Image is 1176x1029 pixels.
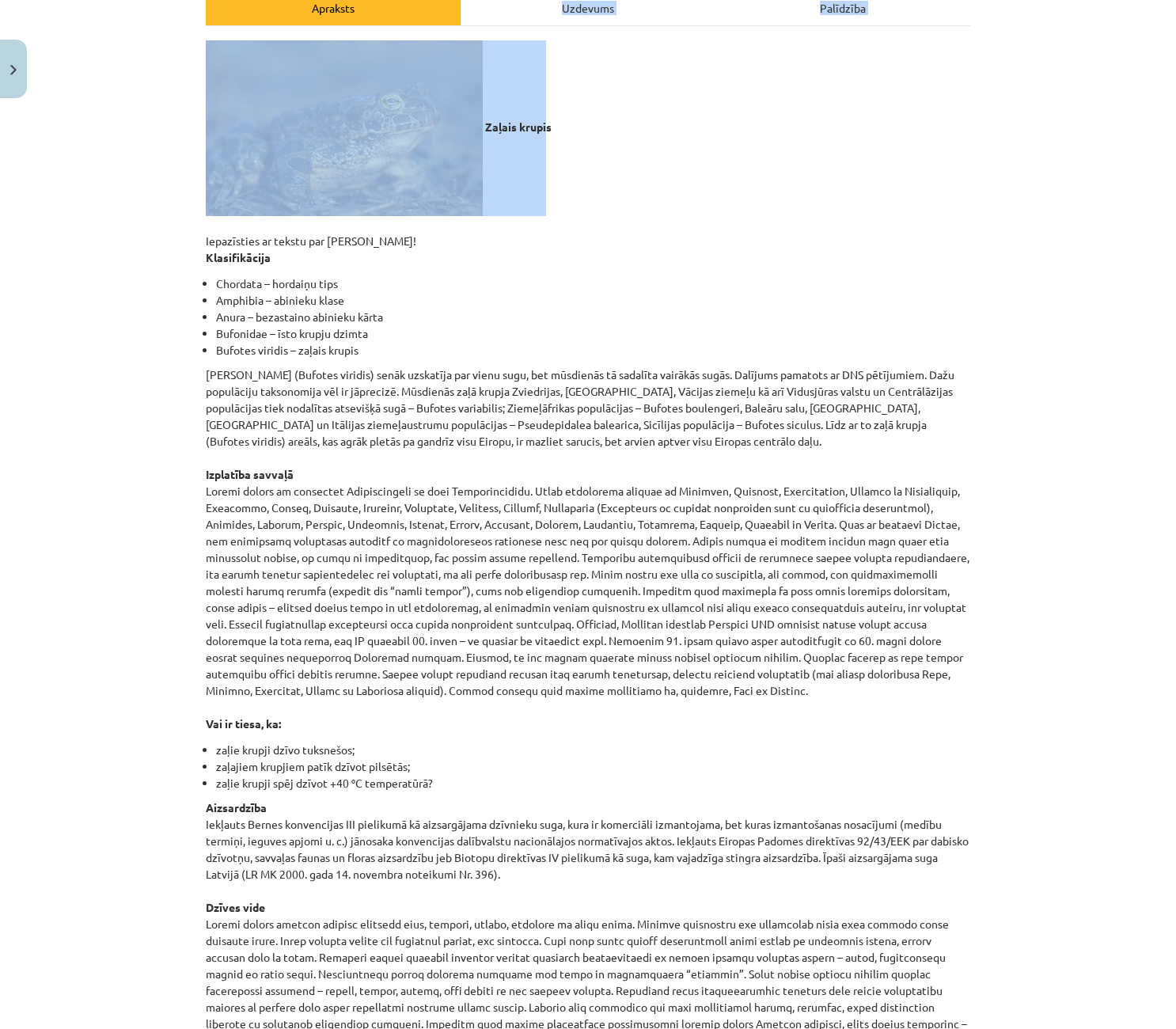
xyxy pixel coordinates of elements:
strong: Aizsardzība [206,800,267,814]
strong: Klasifikācija [206,250,271,264]
li: zaļie krupji dzīvo tuksnešos; [216,742,970,758]
strong: Dzīves vide [206,900,265,914]
strong: Vai ir tiesa, ka: [206,716,281,731]
li: Bufonidae – īsto krupju dzimta [216,325,970,342]
strong: Izplatība savvaļā [206,467,294,481]
li: Anura – bezastaino abinieku kārta [216,309,970,325]
li: zaļajiem krupjiem patīk dzīvot pilsētās; [216,758,970,775]
li: Bufotes viridis – zaļais krupis [216,342,970,359]
li: Chordata – hordaiņu tips [216,275,970,292]
p: Iepazīsties ar tekstu par [PERSON_NAME]! [206,40,970,266]
img: icon-close-lesson-0947bae3869378f0d4975bcd49f059093ad1ed9edebbc8119c70593378902aed.svg [10,65,17,75]
img: Attēls, kurā ir varde, abinieks, krupis, varžu dzimtaApraksts ģenerēts automātiski [206,40,483,216]
p: [PERSON_NAME] (Bufotes viridis) senāk uzskatīja par vienu sugu, bet mūsdienās tā sadalīta vairākā... [206,366,970,732]
li: Amphibia – abinieku klase [216,292,970,309]
b: Zaļais krupis [485,120,552,134]
li: zaļie krupji spēj dzīvot +40 ⁰C temperatūrā? [216,775,970,792]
